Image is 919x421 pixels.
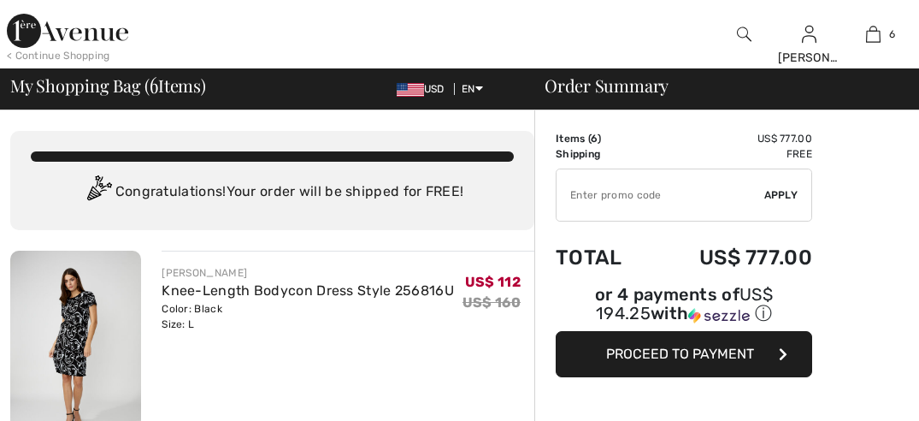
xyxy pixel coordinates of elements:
div: or 4 payments of with [556,287,812,325]
span: My Shopping Bag ( Items) [10,77,206,94]
span: USD [397,83,451,95]
a: 6 [842,24,904,44]
div: [PERSON_NAME] [162,265,454,281]
input: Promo code [557,169,764,221]
span: 6 [591,133,598,145]
button: Proceed to Payment [556,331,812,377]
div: Order Summary [524,77,909,94]
span: US$ 194.25 [596,284,773,323]
td: Free [651,146,812,162]
td: Total [556,228,651,287]
img: Sezzle [688,308,750,323]
td: US$ 777.00 [651,228,812,287]
span: EN [462,83,483,95]
div: or 4 payments ofUS$ 194.25withSezzle Click to learn more about Sezzle [556,287,812,331]
td: Items ( ) [556,131,651,146]
img: US Dollar [397,83,424,97]
div: Congratulations! Your order will be shipped for FREE! [31,175,514,210]
s: US$ 160 [462,294,521,311]
span: US$ 112 [465,274,521,290]
img: 1ère Avenue [7,14,128,48]
img: My Info [802,24,816,44]
img: My Bag [866,24,881,44]
td: Shipping [556,146,651,162]
a: Knee-Length Bodycon Dress Style 256816U [162,282,454,299]
td: US$ 777.00 [651,131,812,146]
span: Proceed to Payment [606,346,754,362]
span: 6 [889,27,895,42]
div: < Continue Shopping [7,48,110,63]
div: [PERSON_NAME] [778,49,840,67]
span: Apply [764,187,798,203]
img: Congratulation2.svg [81,175,115,210]
span: 6 [150,73,158,95]
a: Sign In [802,26,816,42]
div: Color: Black Size: L [162,301,454,332]
img: search the website [737,24,751,44]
